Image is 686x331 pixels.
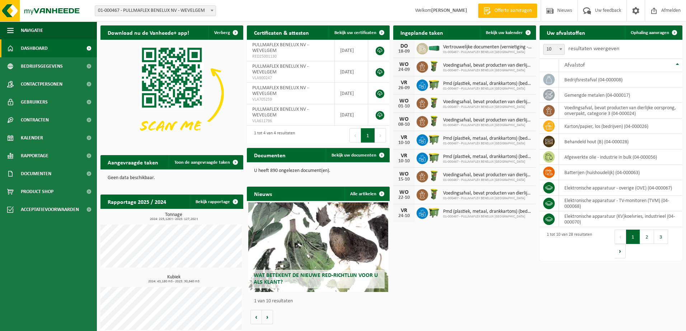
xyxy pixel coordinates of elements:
span: VLA611796 [252,118,329,124]
span: 01-000467 - PULLMAFLEX BENELUX [GEOGRAPHIC_DATA] [443,178,532,182]
td: karton/papier, los (bedrijven) (04-000026) [559,119,683,134]
span: Documenten [21,165,51,183]
div: 10-10 [397,159,411,164]
span: 01-000467 - PULLMAFLEX BENELUX [GEOGRAPHIC_DATA] [443,123,532,128]
img: WB-1100-HPE-GN-50 [428,152,440,164]
div: 08-10 [397,122,411,127]
p: U heeft 890 ongelezen document(en). [254,168,382,173]
a: Wat betekent de nieuwe RED-richtlijn voor u als klant? [248,202,388,292]
h2: Rapportage 2025 / 2024 [100,195,173,208]
button: 1 [626,230,640,244]
button: Verberg [208,25,243,40]
span: Wat betekent de nieuwe RED-richtlijn voor u als klant? [254,273,378,285]
td: [DATE] [335,104,368,126]
div: VR [397,135,411,140]
td: elektronische apparatuur - overige (OVE) (04-000067) [559,180,683,196]
div: 15-10 [397,177,411,182]
span: 01-000467 - PULLMAFLEX BENELUX [GEOGRAPHIC_DATA] [443,215,532,219]
div: WO [397,98,411,104]
span: Voedingsafval, bevat producten van dierlijke oorsprong, onverpakt, categorie 3 [443,117,532,123]
td: gemengde metalen (04-000017) [559,87,683,103]
td: bedrijfsrestafval (04-000008) [559,72,683,87]
span: RED25001130 [252,54,329,59]
span: Contracten [21,111,49,129]
span: 2024: 225,126 t - 2025: 127,202 t [104,217,243,221]
img: WB-0060-HPE-GN-50 [428,60,440,72]
span: PULLMAFLEX BENELUX NV - WEVELGEM [252,64,309,75]
button: Previous [349,128,361,143]
div: VR [397,208,411,214]
span: 01-000467 - PULLMAFLEX BENELUX [GEOGRAPHIC_DATA] [443,50,532,54]
label: resultaten weergeven [568,46,619,52]
span: Verberg [214,30,230,35]
div: WO [397,116,411,122]
div: 01-10 [397,104,411,109]
h2: Download nu de Vanheede+ app! [100,25,196,39]
span: 2024: 43,180 m3 - 2025: 30,640 m3 [104,280,243,283]
a: Offerte aanvragen [478,4,537,18]
span: Toon de aangevraagde taken [174,160,230,165]
div: VR [397,80,411,86]
td: afgewerkte olie - industrie in bulk (04-000056) [559,149,683,165]
img: WB-1100-HPE-GN-50 [428,206,440,219]
div: WO [397,190,411,195]
span: 01-000467 - PULLMAFLEX BENELUX [GEOGRAPHIC_DATA] [443,68,532,73]
span: Acceptatievoorwaarden [21,201,79,219]
span: Voedingsafval, bevat producten van dierlijke oorsprong, onverpakt, categorie 3 [443,172,532,178]
span: 01-000467 - PULLMAFLEX BENELUX NV - WEVELGEM [95,6,216,16]
img: WB-0060-HPE-GN-50 [428,115,440,127]
img: WB-0060-HPE-GN-50 [428,188,440,200]
td: [DATE] [335,83,368,104]
td: [DATE] [335,40,368,61]
span: Voedingsafval, bevat producten van dierlijke oorsprong, onverpakt, categorie 3 [443,191,532,196]
div: DO [397,43,411,49]
button: 3 [654,230,668,244]
img: WB-0060-HPE-GN-50 [428,97,440,109]
a: Ophaling aanvragen [625,25,682,40]
div: VR [397,153,411,159]
div: 1 tot 4 van 4 resultaten [250,128,295,143]
div: WO [397,62,411,67]
h2: Documenten [247,148,293,162]
h3: Kubiek [104,275,243,283]
span: 01-000467 - PULLMAFLEX BENELUX [GEOGRAPHIC_DATA] [443,87,532,91]
span: Gebruikers [21,93,48,111]
span: Offerte aanvragen [493,7,534,14]
div: 24-10 [397,214,411,219]
div: WO [397,171,411,177]
a: Toon de aangevraagde taken [169,155,243,169]
span: Pmd (plastiek, metaal, drankkartons) (bedrijven) [443,81,532,87]
td: [DATE] [335,61,368,83]
span: Bedrijfsgegevens [21,57,63,75]
td: elektronische apparatuur (KV)koelvries, industrieel (04-000070) [559,211,683,227]
span: Pmd (plastiek, metaal, drankkartons) (bedrijven) [443,136,532,141]
a: Alle artikelen [344,187,389,201]
span: Bekijk uw kalender [486,30,523,35]
button: 2 [640,230,654,244]
span: Dashboard [21,39,48,57]
button: Volgende [262,310,273,324]
img: Download de VHEPlus App [100,40,243,147]
span: Kalender [21,129,43,147]
span: 10 [544,44,564,54]
p: Geen data beschikbaar. [108,176,236,181]
a: Bekijk uw certificaten [329,25,389,40]
div: 10-10 [397,140,411,145]
a: Bekijk rapportage [190,195,243,209]
span: 01-000467 - PULLMAFLEX BENELUX [GEOGRAPHIC_DATA] [443,196,532,201]
span: Pmd (plastiek, metaal, drankkartons) (bedrijven) [443,209,532,215]
td: behandeld hout (B) (04-000028) [559,134,683,149]
a: Bekijk uw documenten [326,148,389,162]
span: 01-000467 - PULLMAFLEX BENELUX [GEOGRAPHIC_DATA] [443,160,532,164]
button: Previous [615,230,626,244]
a: Bekijk uw kalender [480,25,535,40]
button: 1 [361,128,375,143]
span: VLA705259 [252,97,329,102]
h2: Aangevraagde taken [100,155,165,169]
div: 22-10 [397,195,411,200]
strong: [PERSON_NAME] [431,8,467,13]
span: PULLMAFLEX BENELUX NV - WEVELGEM [252,85,309,96]
button: Next [375,128,386,143]
span: Bekijk uw documenten [332,153,376,158]
span: 01-000467 - PULLMAFLEX BENELUX NV - WEVELGEM [95,5,216,16]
